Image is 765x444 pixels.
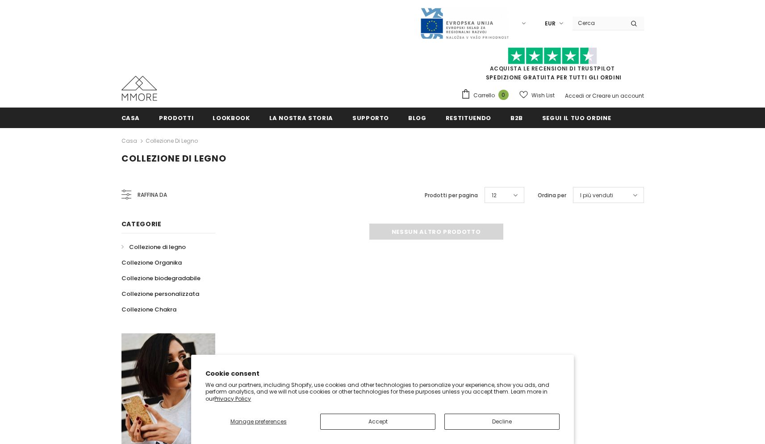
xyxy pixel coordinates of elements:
p: We and our partners, including Shopify, use cookies and other technologies to personalize your ex... [205,382,560,403]
span: Collezione di legno [129,243,186,251]
button: Decline [444,414,560,430]
input: Search Site [573,17,624,29]
a: Casa [121,136,137,146]
a: Lookbook [213,108,250,128]
a: La nostra storia [269,108,333,128]
span: Restituendo [446,114,491,122]
span: Raffina da [138,190,167,200]
a: Collezione Organika [121,255,182,270]
a: Collezione biodegradabile [121,270,201,286]
a: Privacy Policy [214,395,251,403]
img: Fidati di Pilot Stars [508,47,597,65]
span: Wish List [531,91,555,100]
a: supporto [352,108,389,128]
button: Accept [320,414,435,430]
img: Javni Razpis [420,7,509,40]
span: Lookbook [213,114,250,122]
span: Categorie [121,220,162,228]
a: Collezione di legno [121,239,186,255]
span: Casa [121,114,140,122]
span: or [585,92,591,100]
span: 12 [492,191,497,200]
span: Collezione personalizzata [121,290,199,298]
span: Prodotti [159,114,193,122]
span: Collezione biodegradabile [121,274,201,282]
a: Segui il tuo ordine [542,108,611,128]
span: Blog [408,114,426,122]
a: Collezione Chakra [121,302,176,317]
label: Ordina per [538,191,566,200]
a: Acquista le recensioni di TrustPilot [490,65,615,72]
span: Manage preferences [230,418,287,425]
a: B2B [510,108,523,128]
a: Casa [121,108,140,128]
a: Blog [408,108,426,128]
span: B2B [510,114,523,122]
img: Casi MMORE [121,76,157,101]
span: SPEDIZIONE GRATUITA PER TUTTI GLI ORDINI [461,51,644,81]
span: La nostra storia [269,114,333,122]
span: EUR [545,19,556,28]
a: Wish List [519,87,555,103]
h2: Cookie consent [205,369,560,378]
span: Collezione Organika [121,258,182,267]
a: Creare un account [592,92,644,100]
span: Collezione Chakra [121,305,176,314]
button: Manage preferences [205,414,311,430]
span: Collezione di legno [121,152,226,165]
a: Javni Razpis [420,19,509,27]
a: Restituendo [446,108,491,128]
a: Carrello 0 [461,89,513,102]
span: Carrello [473,91,495,100]
span: supporto [352,114,389,122]
a: Prodotti [159,108,193,128]
a: Collezione personalizzata [121,286,199,302]
label: Prodotti per pagina [425,191,478,200]
span: I più venduti [580,191,613,200]
a: Accedi [565,92,584,100]
span: 0 [498,90,509,100]
a: Collezione di legno [146,137,198,145]
span: Segui il tuo ordine [542,114,611,122]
